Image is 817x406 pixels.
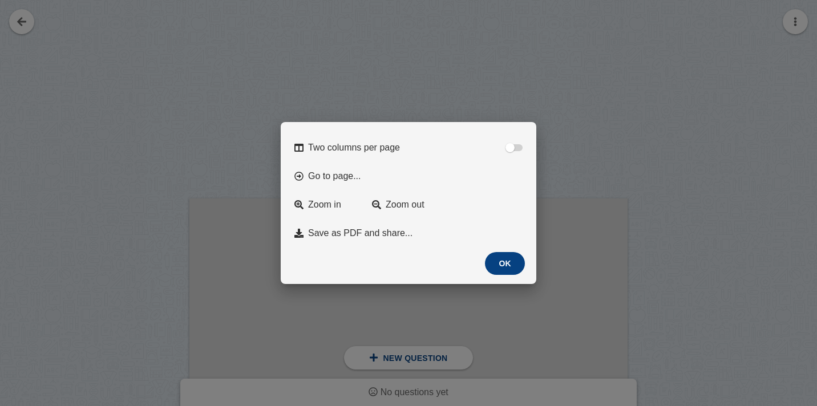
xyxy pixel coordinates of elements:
span: Save as PDF and share... [308,228,412,238]
a: Zoom out [365,193,438,217]
span: Two columns per page [308,143,400,153]
button: OK [485,252,525,275]
span: Zoom in [308,200,341,210]
a: Zoom in [288,193,361,217]
span: Go to page... [308,171,361,181]
button: Go to page... [288,164,529,188]
span: Zoom out [386,200,424,210]
button: Save as PDF and share... [288,221,529,245]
